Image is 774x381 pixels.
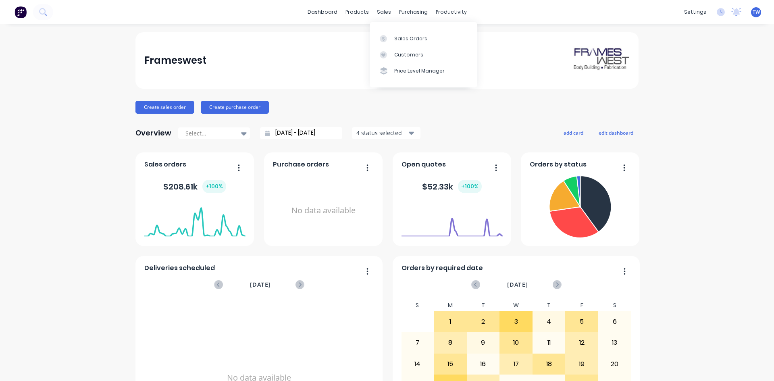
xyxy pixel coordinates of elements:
[507,280,528,289] span: [DATE]
[370,30,477,46] a: Sales Orders
[202,180,226,193] div: + 100 %
[566,312,598,332] div: 5
[144,160,186,169] span: Sales orders
[201,101,269,114] button: Create purchase order
[356,129,407,137] div: 4 status selected
[250,280,271,289] span: [DATE]
[467,312,499,332] div: 2
[499,300,533,311] div: W
[394,51,423,58] div: Customers
[401,300,434,311] div: S
[533,354,565,374] div: 18
[558,127,589,138] button: add card
[599,333,631,353] div: 13
[341,6,373,18] div: products
[533,312,565,332] div: 4
[593,127,639,138] button: edit dashboard
[422,180,482,193] div: $ 52.33k
[533,300,566,311] div: T
[402,263,483,273] span: Orders by required date
[135,125,171,141] div: Overview
[680,6,710,18] div: settings
[370,47,477,63] a: Customers
[599,312,631,332] div: 6
[402,160,446,169] span: Open quotes
[566,333,598,353] div: 12
[573,46,630,75] img: Frameswest
[500,333,532,353] div: 10
[467,300,500,311] div: T
[135,101,194,114] button: Create sales order
[352,127,420,139] button: 4 status selected
[500,312,532,332] div: 3
[373,6,395,18] div: sales
[467,354,499,374] div: 16
[500,354,532,374] div: 17
[458,180,482,193] div: + 100 %
[394,67,445,75] div: Price Level Manager
[273,173,374,249] div: No data available
[163,180,226,193] div: $ 208.61k
[370,63,477,79] a: Price Level Manager
[530,160,587,169] span: Orders by status
[394,35,427,42] div: Sales Orders
[434,333,466,353] div: 8
[402,354,434,374] div: 14
[565,300,598,311] div: F
[432,6,471,18] div: productivity
[395,6,432,18] div: purchasing
[533,333,565,353] div: 11
[598,300,631,311] div: S
[434,312,466,332] div: 1
[467,333,499,353] div: 9
[304,6,341,18] a: dashboard
[599,354,631,374] div: 20
[273,160,329,169] span: Purchase orders
[566,354,598,374] div: 19
[753,8,760,16] span: TW
[402,333,434,353] div: 7
[144,52,206,69] div: Frameswest
[15,6,27,18] img: Factory
[434,354,466,374] div: 15
[434,300,467,311] div: M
